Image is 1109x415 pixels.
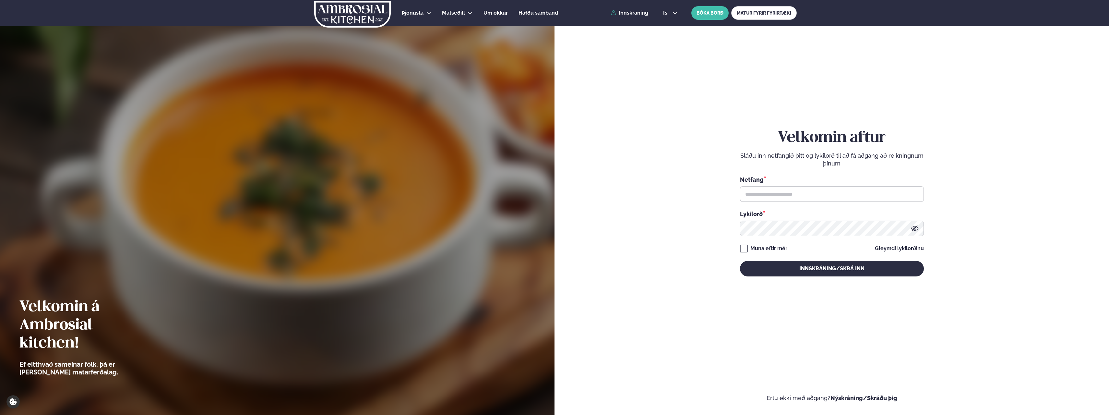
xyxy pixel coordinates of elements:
a: Cookie settings [6,395,20,409]
span: Hafðu samband [519,10,558,16]
button: Innskráning/Skrá inn [740,261,924,276]
img: logo [314,1,391,28]
a: MATUR FYRIR FYRIRTÆKI [731,6,797,20]
button: is [658,10,682,16]
a: Gleymdi lykilorðinu [875,246,924,251]
a: Matseðill [442,9,465,17]
div: Lykilorð [740,210,924,218]
a: Þjónusta [402,9,423,17]
span: Þjónusta [402,10,423,16]
h2: Velkomin aftur [740,129,924,147]
a: Hafðu samband [519,9,558,17]
p: Sláðu inn netfangið þitt og lykilorð til að fá aðgang að reikningnum þínum [740,152,924,167]
span: Matseðill [442,10,465,16]
span: is [663,10,669,16]
a: Nýskráning/Skráðu þig [830,395,897,401]
div: Netfang [740,175,924,184]
p: Ertu ekki með aðgang? [574,394,1090,402]
p: Ef eitthvað sameinar fólk, þá er [PERSON_NAME] matarferðalag. [19,360,154,376]
button: BÓKA BORÐ [691,6,729,20]
a: Innskráning [611,10,648,16]
a: Um okkur [483,9,508,17]
span: Um okkur [483,10,508,16]
h2: Velkomin á Ambrosial kitchen! [19,298,154,353]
